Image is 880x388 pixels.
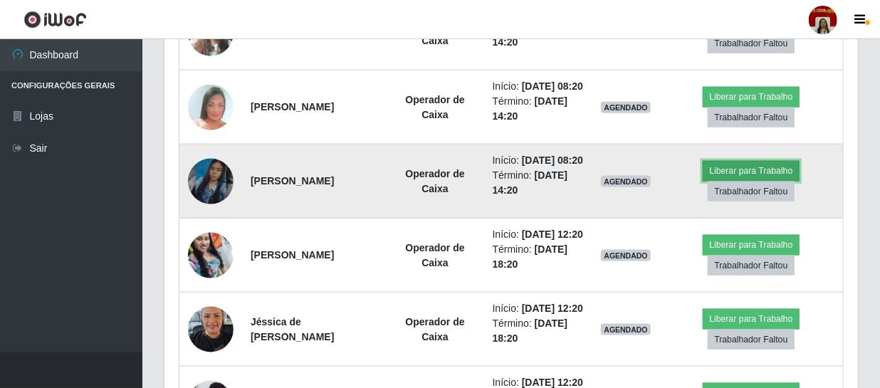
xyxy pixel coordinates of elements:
[405,20,464,46] strong: Operador de Caixa
[23,11,87,28] img: CoreUI Logo
[708,108,794,127] button: Trabalhador Faltou
[522,303,583,314] time: [DATE] 12:20
[703,309,799,329] button: Liberar para Trabalho
[493,227,585,242] li: Início:
[703,235,799,255] button: Liberar para Trabalho
[708,33,794,53] button: Trabalhador Faltou
[493,242,585,272] li: Término:
[188,224,234,285] img: 1729705878130.jpeg
[405,94,464,120] strong: Operador de Caixa
[251,249,334,261] strong: [PERSON_NAME]
[708,256,794,276] button: Trabalhador Faltou
[601,250,651,261] span: AGENDADO
[522,229,583,240] time: [DATE] 12:20
[601,176,651,187] span: AGENDADO
[188,299,234,360] img: 1725909093018.jpeg
[601,324,651,335] span: AGENDADO
[703,87,799,107] button: Liberar para Trabalho
[522,154,583,166] time: [DATE] 08:20
[493,94,585,124] li: Término:
[493,168,585,198] li: Término:
[251,316,334,342] strong: Jéssica de [PERSON_NAME]
[493,79,585,94] li: Início:
[251,101,334,112] strong: [PERSON_NAME]
[493,316,585,346] li: Término:
[708,182,794,201] button: Trabalhador Faltou
[703,161,799,181] button: Liberar para Trabalho
[493,301,585,316] li: Início:
[522,80,583,92] time: [DATE] 08:20
[405,242,464,268] strong: Operador de Caixa
[405,316,464,342] strong: Operador de Caixa
[601,102,651,113] span: AGENDADO
[708,330,794,350] button: Trabalhador Faltou
[251,175,334,187] strong: [PERSON_NAME]
[493,153,585,168] li: Início:
[188,141,234,222] img: 1748993831406.jpeg
[405,168,464,194] strong: Operador de Caixa
[522,377,583,388] time: [DATE] 12:20
[188,74,234,140] img: 1737214491896.jpeg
